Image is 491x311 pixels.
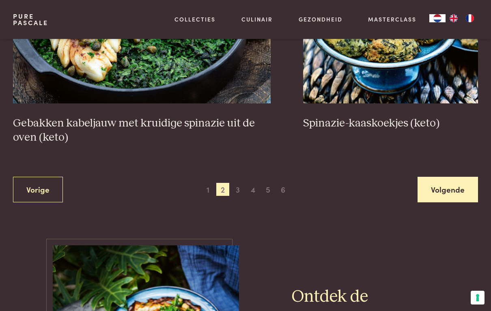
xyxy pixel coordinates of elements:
a: Masterclass [368,15,416,24]
span: 2 [216,183,229,196]
a: Vorige [13,177,63,202]
a: Gezondheid [299,15,342,24]
div: Language [429,14,446,22]
ul: Language list [446,14,478,22]
span: 5 [262,183,275,196]
a: Culinair [241,15,273,24]
a: Collecties [174,15,215,24]
h3: Spinazie-kaaskoekjes (keto) [303,116,478,131]
a: FR [462,14,478,22]
a: EN [446,14,462,22]
a: NL [429,14,446,22]
a: PurePascale [13,13,48,26]
a: Volgende [418,177,478,202]
h3: Gebakken kabeljauw met kruidige spinazie uit de oven (keto) [13,116,271,144]
span: 6 [277,183,290,196]
span: 4 [247,183,260,196]
span: 1 [201,183,214,196]
span: 3 [231,183,244,196]
button: Uw voorkeuren voor toestemming voor trackingtechnologieën [471,291,485,305]
aside: Language selected: Nederlands [429,14,478,22]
